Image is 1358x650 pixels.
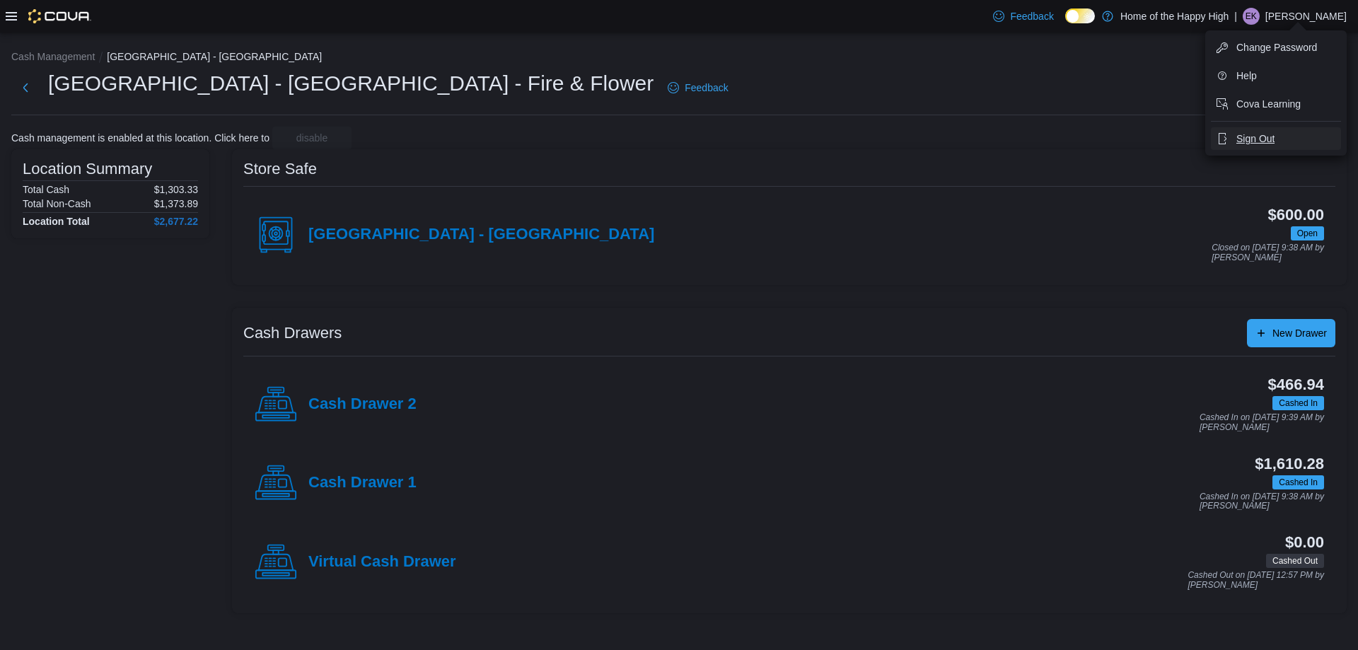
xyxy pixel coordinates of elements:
span: Cashed In [1279,476,1318,489]
h4: [GEOGRAPHIC_DATA] - [GEOGRAPHIC_DATA] [308,226,654,244]
button: Cova Learning [1211,93,1341,115]
h4: $2,677.22 [154,216,198,227]
span: Sign Out [1236,132,1275,146]
button: Change Password [1211,36,1341,59]
span: EK [1246,8,1257,25]
h6: Total Non-Cash [23,198,91,209]
h4: Location Total [23,216,90,227]
h3: Cash Drawers [243,325,342,342]
span: Change Password [1236,40,1317,54]
button: disable [272,127,352,149]
p: Cashed In on [DATE] 9:39 AM by [PERSON_NAME] [1200,413,1324,432]
button: [GEOGRAPHIC_DATA] - [GEOGRAPHIC_DATA] [107,51,322,62]
span: Feedback [1010,9,1053,23]
div: Evan Kaybidge [1243,8,1260,25]
p: Home of the Happy High [1120,8,1229,25]
span: Cashed Out [1266,554,1324,568]
h1: [GEOGRAPHIC_DATA] - [GEOGRAPHIC_DATA] - Fire & Flower [48,69,654,98]
nav: An example of EuiBreadcrumbs [11,50,1347,66]
h3: $466.94 [1268,376,1324,393]
button: Help [1211,64,1341,87]
span: Open [1297,227,1318,240]
span: Cashed In [1279,397,1318,410]
p: Cash management is enabled at this location. Click here to [11,132,269,144]
a: Feedback [987,2,1059,30]
p: [PERSON_NAME] [1265,8,1347,25]
h4: Cash Drawer 2 [308,395,417,414]
button: New Drawer [1247,319,1335,347]
h3: Location Summary [23,161,152,178]
p: Cashed Out on [DATE] 12:57 PM by [PERSON_NAME] [1188,571,1324,590]
span: Cova Learning [1236,97,1301,111]
span: Open [1291,226,1324,240]
span: New Drawer [1272,326,1327,340]
h3: $1,610.28 [1255,455,1324,472]
p: Closed on [DATE] 9:38 AM by [PERSON_NAME] [1212,243,1324,262]
span: Cashed Out [1272,555,1318,567]
span: Help [1236,69,1257,83]
button: Next [11,74,40,102]
h3: $600.00 [1268,207,1324,224]
h6: Total Cash [23,184,69,195]
span: Cashed In [1272,475,1324,489]
h3: $0.00 [1285,534,1324,551]
h4: Virtual Cash Drawer [308,553,456,571]
span: Dark Mode [1065,23,1066,24]
button: Sign Out [1211,127,1341,150]
input: Dark Mode [1065,8,1095,23]
p: | [1234,8,1237,25]
h4: Cash Drawer 1 [308,474,417,492]
span: Cashed In [1272,396,1324,410]
p: $1,303.33 [154,184,198,195]
span: disable [296,131,327,145]
p: $1,373.89 [154,198,198,209]
h3: Store Safe [243,161,317,178]
p: Cashed In on [DATE] 9:38 AM by [PERSON_NAME] [1200,492,1324,511]
span: Feedback [685,81,728,95]
a: Feedback [662,74,733,102]
img: Cova [28,9,91,23]
button: Cash Management [11,51,95,62]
